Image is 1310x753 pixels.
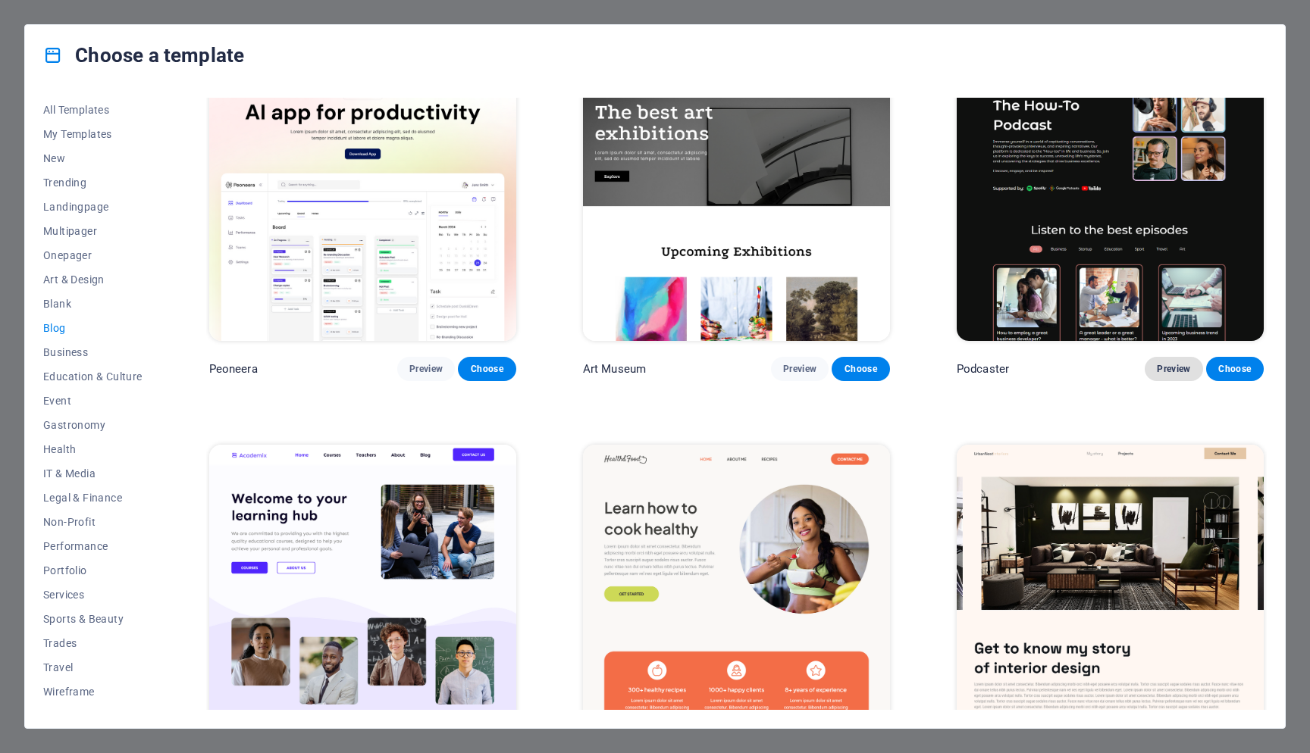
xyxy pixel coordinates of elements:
span: Blank [43,298,143,310]
button: All Templates [43,98,143,122]
button: Blog [43,316,143,340]
span: Onepager [43,249,143,261]
button: Preview [1145,357,1202,381]
button: Preview [397,357,455,381]
button: Non-Profit [43,510,143,534]
button: Education & Culture [43,364,143,389]
img: Academix [209,445,516,727]
button: Trending [43,170,143,195]
button: Preview [771,357,829,381]
p: Peoneera [209,361,258,376]
span: Multipager [43,225,143,237]
span: Legal & Finance [43,492,143,504]
span: Art & Design [43,273,143,286]
button: Wireframe [43,680,143,704]
button: Portfolio [43,558,143,583]
button: Legal & Finance [43,486,143,510]
span: Preview [783,363,816,375]
button: Performance [43,534,143,558]
span: Sports & Beauty [43,613,143,625]
img: Peoneera [209,58,516,340]
span: Landingpage [43,201,143,213]
button: Event [43,389,143,413]
span: Preview [1157,363,1190,375]
img: Podcaster [957,58,1264,340]
span: Non-Profit [43,516,143,528]
button: Choose [832,357,889,381]
button: Art & Design [43,267,143,292]
button: New [43,146,143,170]
button: Blank [43,292,143,316]
button: IT & Media [43,461,143,486]
span: Gastronomy [43,419,143,431]
span: Performance [43,540,143,552]
span: Choose [1218,363,1252,375]
span: Wireframe [43,686,143,698]
span: Trending [43,177,143,189]
span: IT & Media [43,467,143,480]
span: Education & Culture [43,370,143,383]
img: Art Museum [583,58,890,340]
span: Business [43,346,143,358]
button: Gastronomy [43,413,143,437]
span: My Templates [43,128,143,140]
button: Business [43,340,143,364]
span: Blog [43,322,143,334]
span: Preview [409,363,443,375]
img: Health & Food [583,445,890,727]
span: Choose [470,363,503,375]
span: Choose [844,363,877,375]
span: Trades [43,637,143,649]
span: Portfolio [43,564,143,576]
span: Event [43,395,143,407]
button: Onepager [43,243,143,267]
img: UrbanNest Interiors [957,445,1264,727]
button: Choose [1206,357,1264,381]
button: Sports & Beauty [43,607,143,631]
span: All Templates [43,104,143,116]
p: Podcaster [957,361,1009,376]
button: Multipager [43,219,143,243]
h4: Choose a template [43,43,244,67]
button: Travel [43,655,143,680]
span: Travel [43,661,143,673]
span: New [43,152,143,164]
button: My Templates [43,122,143,146]
button: Trades [43,631,143,655]
button: Landingpage [43,195,143,219]
p: Art Museum [583,361,646,376]
span: Health [43,443,143,455]
button: Services [43,583,143,607]
span: Services [43,589,143,601]
button: Choose [458,357,516,381]
button: Health [43,437,143,461]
